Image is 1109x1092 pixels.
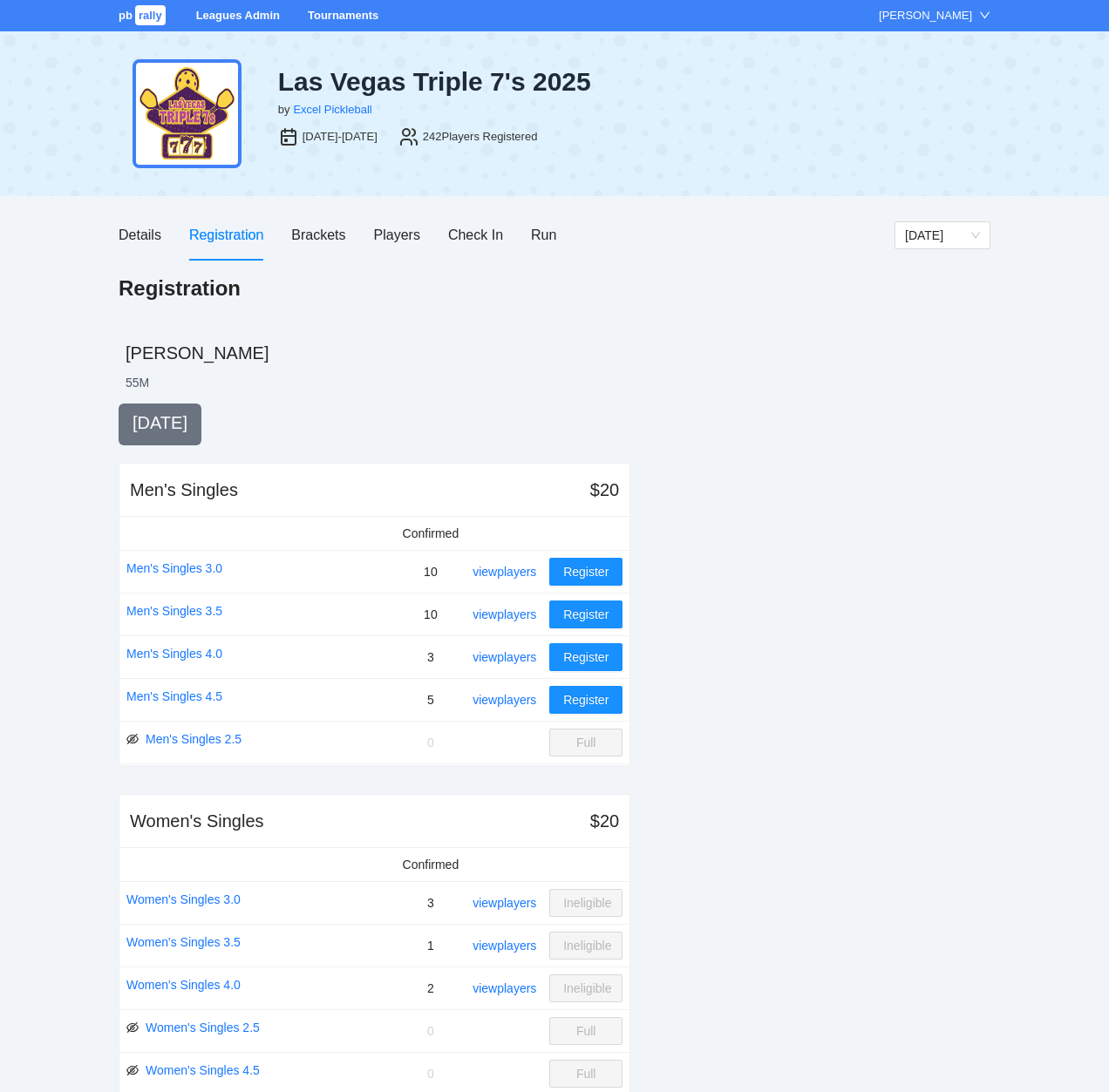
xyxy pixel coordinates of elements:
button: Ineligible [549,974,623,1002]
a: Women's Singles 4.5 [146,1061,260,1080]
span: rally [135,5,166,25]
td: 3 [396,881,466,924]
span: Register [563,648,609,667]
span: Register [563,605,609,624]
a: Men's Singles 3.5 [126,601,222,621]
div: by [278,101,290,119]
a: Men's Singles 3.0 [126,559,222,578]
span: Register [563,562,609,581]
span: eye-invisible [126,733,139,745]
a: pbrally [119,9,168,22]
li: 55 M [126,374,149,391]
button: Register [549,643,623,671]
a: Excel Pickleball [293,103,371,116]
span: eye-invisible [126,1021,139,1034]
div: Details [119,224,161,246]
div: [DATE]-[DATE] [303,128,378,146]
a: Men's Singles 4.5 [126,687,222,706]
a: Women's Singles 4.0 [126,975,241,994]
a: view players [473,693,536,707]
td: 3 [396,635,466,678]
div: Las Vegas Triple 7's 2025 [278,66,686,98]
button: Register [549,686,623,714]
a: Tournaments [308,9,378,22]
button: Full [549,1017,623,1045]
a: view players [473,607,536,621]
span: Register [563,690,609,709]
td: 10 [396,550,466,593]
a: Women's Singles 2.5 [146,1018,260,1037]
div: [PERSON_NAME] [879,7,972,24]
div: Check In [448,224,503,246]
a: Leagues Admin [196,9,280,22]
span: Friday [905,222,980,248]
button: Register [549,558,623,586]
span: 0 [427,1024,434,1038]
a: Men's Singles 4.0 [126,644,222,663]
a: Women's Singles 3.0 [126,890,241,909]
a: view players [473,896,536,910]
a: view players [473,650,536,664]
button: Full [549,1060,623,1088]
td: 5 [396,678,466,721]
td: 10 [396,593,466,635]
span: pb [119,9,133,22]
button: Ineligible [549,889,623,917]
button: Full [549,729,623,756]
td: Confirmed [396,848,466,882]
span: eye-invisible [126,1064,139,1076]
span: down [979,10,990,21]
span: 0 [427,1067,434,1081]
div: Brackets [291,224,345,246]
img: tiple-sevens-24.png [133,59,242,168]
span: 0 [427,736,434,749]
div: $20 [590,478,619,502]
div: $20 [590,809,619,833]
button: Register [549,600,623,628]
span: [DATE] [133,413,187,432]
div: Run [531,224,556,246]
div: 242 Players Registered [423,128,538,146]
div: Registration [189,224,263,246]
td: Confirmed [396,517,466,551]
a: view players [473,565,536,579]
td: 1 [396,924,466,967]
h1: Registration [119,275,241,302]
a: view players [473,939,536,953]
a: view players [473,981,536,995]
div: Players [374,224,420,246]
td: 2 [396,967,466,1009]
a: Men's Singles 2.5 [146,729,242,749]
h2: [PERSON_NAME] [126,341,990,365]
a: Women's Singles 3.5 [126,933,241,952]
button: Ineligible [549,932,623,960]
div: Women's Singles [130,809,264,833]
div: Men's Singles [130,478,238,502]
